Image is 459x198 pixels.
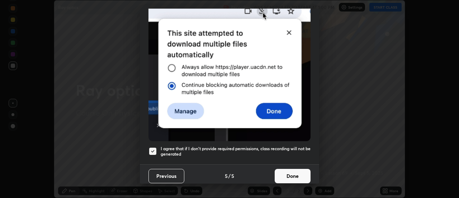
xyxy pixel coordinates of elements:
h5: I agree that if I don't provide required permissions, class recording will not be generated [161,146,311,157]
h4: / [228,172,231,180]
h4: 5 [231,172,234,180]
button: Done [275,169,311,183]
h4: 5 [225,172,228,180]
button: Previous [148,169,184,183]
